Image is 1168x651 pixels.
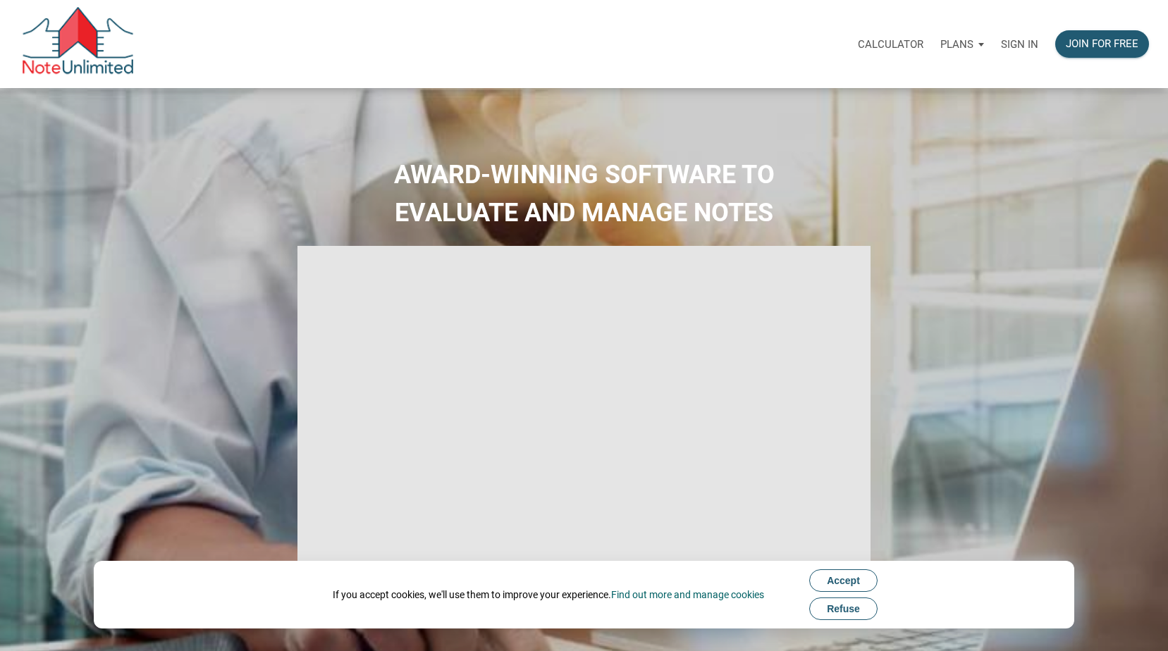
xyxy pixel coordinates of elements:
[932,23,992,66] button: Plans
[809,569,878,592] button: Accept
[858,38,923,51] p: Calculator
[297,246,871,569] iframe: NoteUnlimited
[611,589,764,600] a: Find out more and manage cookies
[1047,22,1157,66] a: Join for free
[809,597,878,620] button: Refuse
[11,156,1157,232] h2: AWARD-WINNING SOFTWARE TO EVALUATE AND MANAGE NOTES
[827,603,860,614] span: Refuse
[1001,38,1038,51] p: Sign in
[849,22,932,66] a: Calculator
[333,588,764,602] div: If you accept cookies, we'll use them to improve your experience.
[1055,30,1149,58] button: Join for free
[992,22,1047,66] a: Sign in
[940,38,973,51] p: Plans
[1066,36,1138,52] div: Join for free
[932,22,992,66] a: Plans
[827,575,860,586] span: Accept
